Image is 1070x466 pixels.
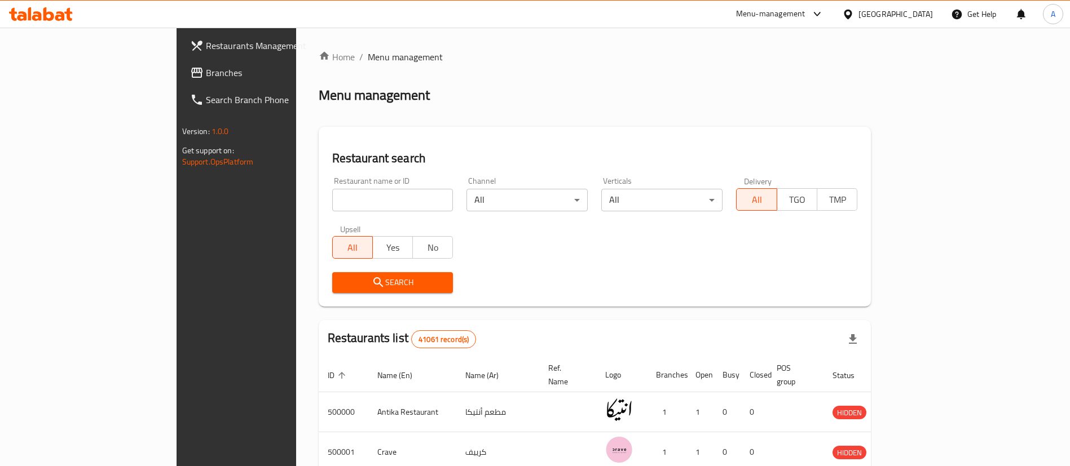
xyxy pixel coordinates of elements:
[465,369,513,382] span: Name (Ar)
[182,154,254,169] a: Support.OpsPlatform
[714,392,741,432] td: 0
[601,189,723,211] div: All
[377,369,427,382] span: Name (En)
[212,124,229,139] span: 1.0.0
[605,436,633,464] img: Crave
[181,59,355,86] a: Branches
[368,392,456,432] td: Antika Restaurant
[822,192,853,208] span: TMP
[411,330,476,348] div: Total records count
[182,143,234,158] span: Get support on:
[332,236,373,259] button: All
[777,188,817,211] button: TGO
[714,358,741,392] th: Busy
[368,50,443,64] span: Menu management
[340,225,361,233] label: Upsell
[605,396,633,424] img: Antika Restaurant
[456,392,539,432] td: مطعم أنتيكا
[337,239,368,256] span: All
[548,361,583,388] span: Ref. Name
[206,39,346,52] span: Restaurants Management
[777,361,810,388] span: POS group
[686,358,714,392] th: Open
[858,8,933,20] div: [GEOGRAPHIC_DATA]
[741,192,772,208] span: All
[417,239,448,256] span: No
[412,334,475,345] span: 41061 record(s)
[647,392,686,432] td: 1
[328,330,477,348] h2: Restaurants list
[332,189,453,211] input: Search for restaurant name or ID..
[319,50,871,64] nav: breadcrumb
[833,369,869,382] span: Status
[817,188,857,211] button: TMP
[833,446,866,459] div: HIDDEN
[833,406,866,419] span: HIDDEN
[412,236,453,259] button: No
[736,7,805,21] div: Menu-management
[206,66,346,79] span: Branches
[319,86,430,104] h2: Menu management
[377,239,408,256] span: Yes
[341,276,444,290] span: Search
[359,50,363,64] li: /
[466,189,588,211] div: All
[839,326,866,353] div: Export file
[596,358,647,392] th: Logo
[741,358,768,392] th: Closed
[332,272,453,293] button: Search
[833,446,866,459] span: HIDDEN
[181,86,355,113] a: Search Branch Phone
[182,124,210,139] span: Version:
[686,392,714,432] td: 1
[181,32,355,59] a: Restaurants Management
[647,358,686,392] th: Branches
[744,177,772,185] label: Delivery
[782,192,813,208] span: TGO
[206,93,346,106] span: Search Branch Phone
[328,369,349,382] span: ID
[833,406,866,419] div: HIDDEN
[736,188,777,211] button: All
[332,150,858,167] h2: Restaurant search
[741,392,768,432] td: 0
[372,236,413,259] button: Yes
[1051,8,1055,20] span: A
